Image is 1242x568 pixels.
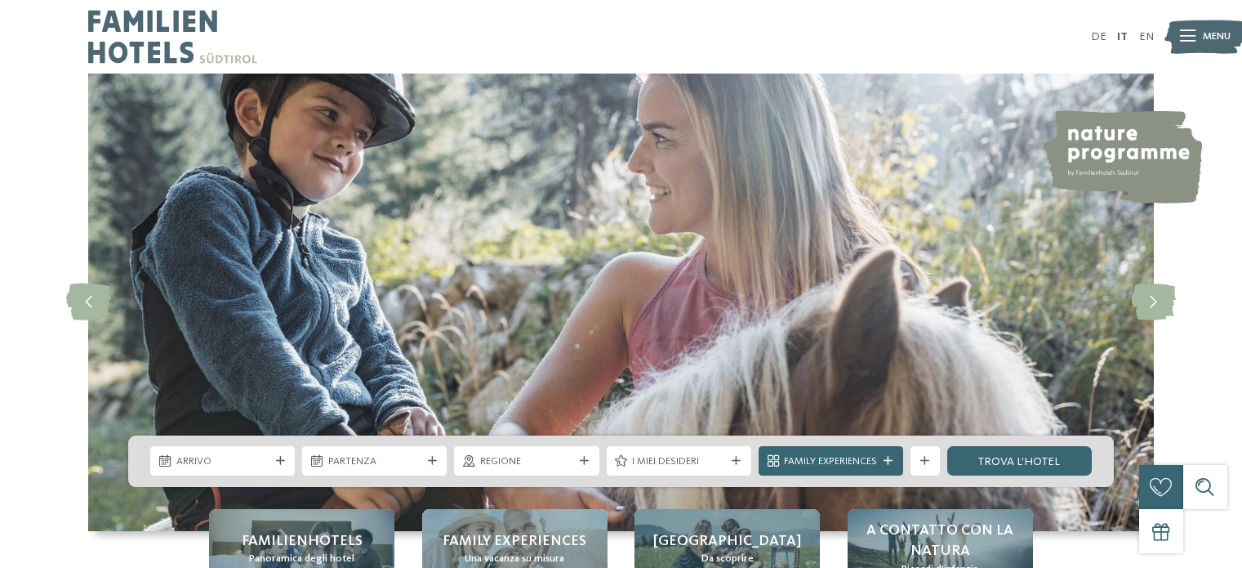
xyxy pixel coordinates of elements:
span: Una vacanza su misura [465,552,564,566]
span: Panoramica degli hotel [249,552,354,566]
img: Family hotel Alto Adige: the happy family places! [88,74,1154,531]
a: DE [1091,31,1106,42]
span: Family experiences [443,531,586,552]
span: Familienhotels [242,531,363,552]
img: nature programme by Familienhotels Südtirol [1040,110,1202,203]
span: I miei desideri [632,454,725,469]
span: Regione [480,454,573,469]
span: Partenza [328,454,421,469]
a: EN [1139,31,1154,42]
span: Menu [1203,29,1231,44]
span: [GEOGRAPHIC_DATA] [653,531,801,552]
span: Arrivo [176,454,269,469]
span: Da scoprire [701,552,754,566]
span: A contatto con la natura [862,521,1018,561]
span: Family Experiences [784,454,877,469]
a: IT [1117,31,1128,42]
a: trova l’hotel [947,446,1092,476]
